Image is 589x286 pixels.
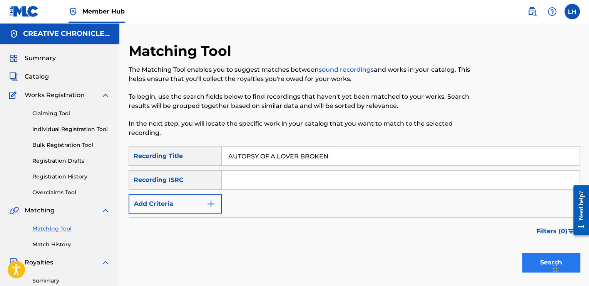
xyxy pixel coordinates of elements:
[522,253,580,272] button: Search
[524,4,540,19] a: Public Search
[9,72,18,81] img: Catalog
[567,179,589,241] iframe: Resource Center
[9,72,49,81] a: CatalogCatalog
[129,65,476,84] p: The Matching Tool enables you to suggest matches between and works in your catalog. This helps en...
[547,7,557,16] img: help
[527,7,537,16] img: search
[32,157,110,165] a: Registration Drafts
[551,249,589,286] iframe: Chat Widget
[32,277,110,285] a: Summary
[25,258,53,267] span: Royalties
[25,91,85,100] span: Works Registration
[129,42,235,60] h2: Matching Tool
[23,29,110,38] h5: CREATIVE CHRONICLER PUBLISHING
[32,141,110,149] a: Bulk Registration Tool
[101,206,110,215] img: expand
[544,4,560,19] div: Help
[9,29,18,39] img: Accounts
[9,258,18,267] img: Royalties
[129,146,580,276] form: Search Form
[9,54,56,63] a: SummarySummary
[101,91,110,100] img: expand
[69,7,78,16] img: Top Rightsholder
[564,4,580,19] div: User Menu
[32,173,110,181] a: Registration History
[32,241,110,249] a: Match History
[32,188,110,197] a: Overclaims Tool
[32,125,110,133] a: Individual Registration Tool
[25,206,55,215] span: Matching
[9,91,19,100] img: Works Registration
[82,7,125,16] span: Member Hub
[129,119,476,138] p: In the next step, you will locate the specific work in your catalog that you want to match to the...
[536,227,567,236] span: Filters ( 0 )
[129,194,222,214] button: Add Criteria
[25,54,56,63] span: Summary
[319,66,374,73] a: sound recordings
[532,222,580,241] button: Filters (0)
[9,6,39,17] img: MLC Logo
[9,54,18,63] img: Summary
[101,258,110,267] img: expand
[32,225,110,233] a: Matching Tool
[553,257,557,280] div: Drag
[25,72,49,81] span: Catalog
[9,206,19,215] img: Matching
[32,109,110,118] a: Claiming Tool
[129,92,476,111] p: To begin, use the search fields below to find recordings that haven't yet been matched to your wo...
[206,199,216,209] img: 9d2ae6d4665cec9f34b9.svg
